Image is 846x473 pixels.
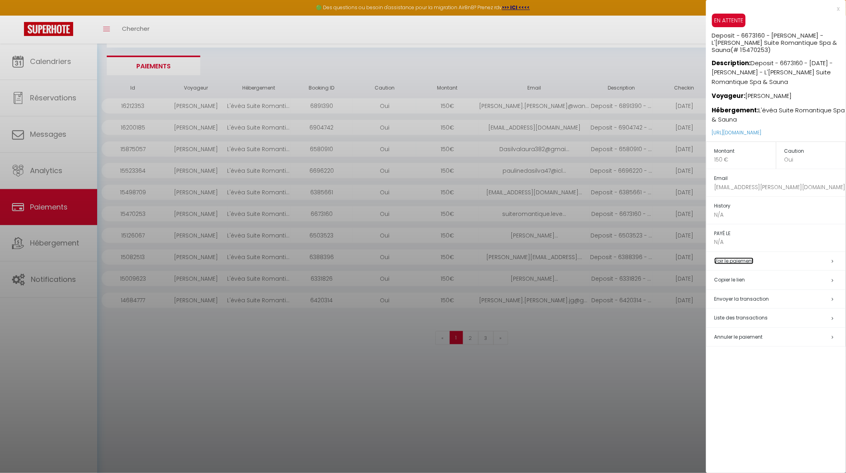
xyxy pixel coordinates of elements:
div: x [706,4,840,14]
a: Voir le paiement [714,257,754,264]
span: Annuler le paiement [714,333,763,340]
span: Envoyer la transaction [714,295,769,302]
p: 150 € [714,156,776,164]
strong: Voyageur: [712,92,746,100]
p: Oui [784,156,846,164]
h5: Email [714,174,846,183]
h5: Copier le lien [714,275,846,285]
p: [PERSON_NAME] [712,86,846,101]
p: Deposit - 6673160 - [DATE] - [PERSON_NAME] - L'[PERSON_NAME] Suite Romantique Spa & Sauna [712,54,846,87]
span: EN ATTENTE [712,14,746,27]
p: N/A [714,238,846,246]
span: (# 15470253) [731,46,771,54]
strong: Hébergement: [712,106,759,114]
p: L'évéa Suite Romantique Spa & Sauna [712,101,846,124]
a: [URL][DOMAIN_NAME] [712,129,762,136]
h5: PAYÉ LE [714,229,846,238]
p: N/A [714,211,846,219]
h5: Caution [784,147,846,156]
h5: Montant [714,147,776,156]
h5: Deposit - 6673160 - [PERSON_NAME] - L'[PERSON_NAME] Suite Romantique Spa & Sauna [712,27,846,54]
strong: Description: [712,59,751,67]
p: [EMAIL_ADDRESS][PERSON_NAME][DOMAIN_NAME] [714,183,846,192]
h5: History [714,202,846,211]
span: Liste des transactions [714,314,768,321]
